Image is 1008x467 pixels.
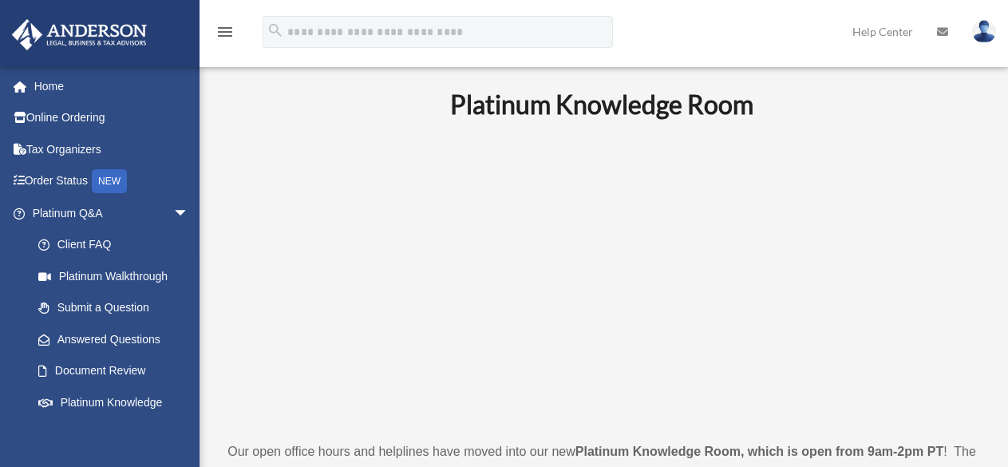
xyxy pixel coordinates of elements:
strong: Platinum Knowledge Room, which is open from 9am-2pm PT [575,445,943,458]
iframe: 231110_Toby_KnowledgeRoom [362,141,841,411]
a: Document Review [22,355,213,387]
a: Submit a Question [22,292,213,324]
img: Anderson Advisors Platinum Portal [7,19,152,50]
b: Platinum Knowledge Room [450,89,753,120]
i: search [267,22,284,39]
a: Order StatusNEW [11,165,213,198]
a: menu [215,28,235,42]
a: Home [11,70,213,102]
a: Online Ordering [11,102,213,134]
img: User Pic [972,20,996,43]
div: NEW [92,169,127,193]
a: Platinum Walkthrough [22,260,213,292]
span: arrow_drop_down [173,197,205,230]
a: Platinum Q&Aarrow_drop_down [11,197,213,229]
a: Client FAQ [22,229,213,261]
i: menu [215,22,235,42]
a: Answered Questions [22,323,213,355]
a: Platinum Knowledge Room [22,386,205,437]
a: Tax Organizers [11,133,213,165]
